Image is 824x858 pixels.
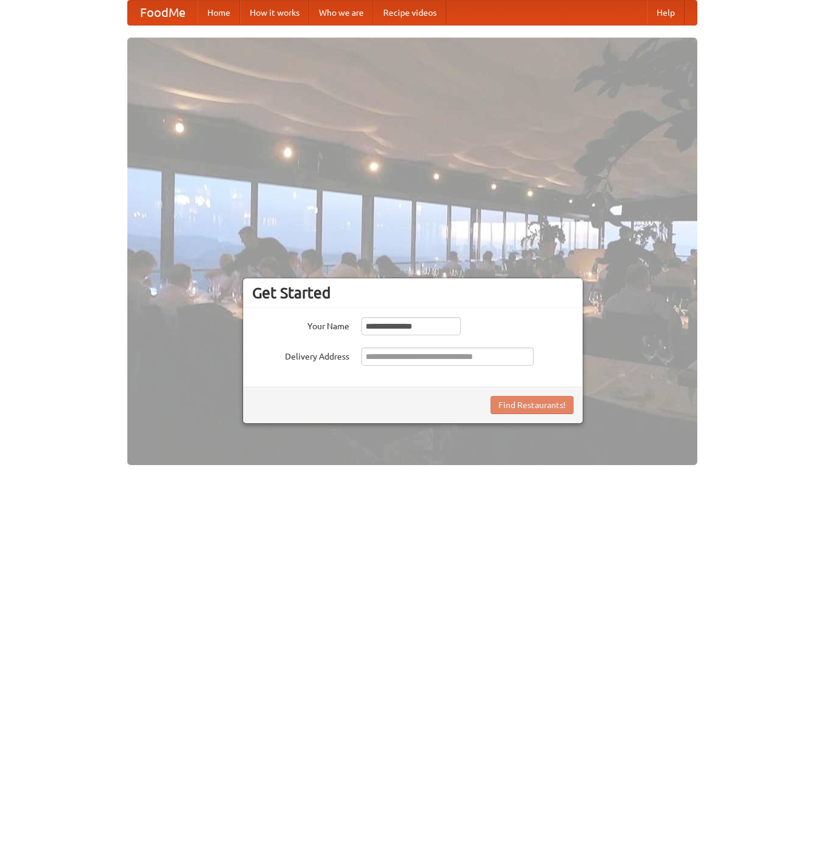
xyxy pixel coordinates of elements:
[309,1,373,25] a: Who we are
[128,1,198,25] a: FoodMe
[198,1,240,25] a: Home
[491,396,574,414] button: Find Restaurants!
[252,347,349,363] label: Delivery Address
[252,317,349,332] label: Your Name
[373,1,446,25] a: Recipe videos
[240,1,309,25] a: How it works
[252,284,574,302] h3: Get Started
[647,1,685,25] a: Help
